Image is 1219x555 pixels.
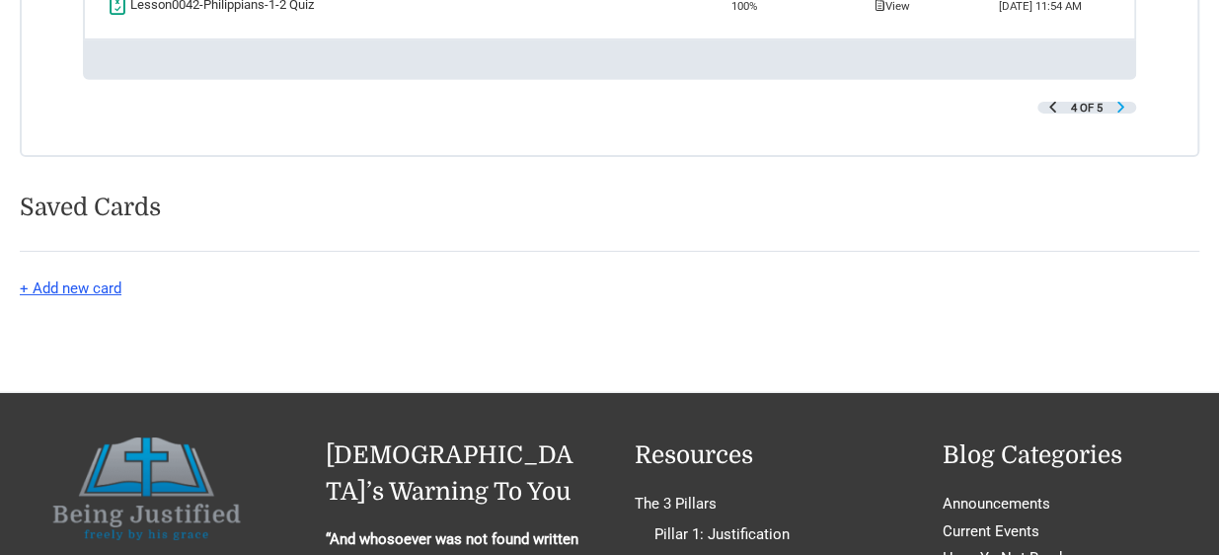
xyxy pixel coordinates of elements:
a: The 3 Pillars [635,495,717,513]
h2: Saved Cards [20,197,1199,235]
a: Pillar 1: Justification [654,525,790,543]
h2: [DEMOGRAPHIC_DATA]’s Warning To You [326,437,585,510]
a: Next Page [1115,102,1126,114]
span: 4 of 5 [1071,103,1103,114]
a: Current Events [943,522,1039,540]
a: Announcements [943,495,1050,513]
h2: Resources [635,437,894,474]
a: Previous Page [1047,102,1058,114]
button: + Add new card [20,277,121,300]
h2: Blog Categories [943,437,1202,474]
